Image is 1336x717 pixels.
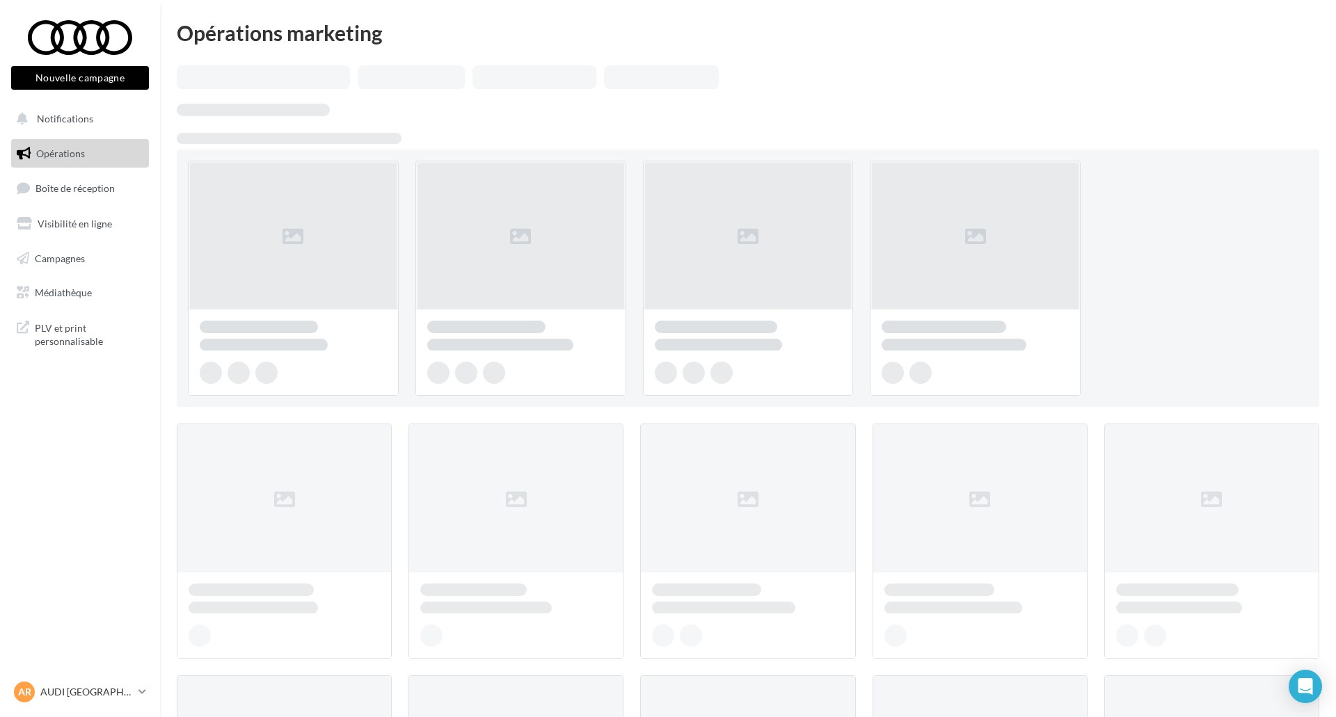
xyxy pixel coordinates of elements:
button: Notifications [8,104,146,134]
p: AUDI [GEOGRAPHIC_DATA] [40,685,133,699]
div: Opérations marketing [177,22,1319,43]
button: Nouvelle campagne [11,66,149,90]
span: PLV et print personnalisable [35,319,143,348]
a: PLV et print personnalisable [8,313,152,354]
span: Visibilité en ligne [38,218,112,229]
span: AR [18,685,31,699]
span: Opérations [36,147,85,159]
span: Boîte de réception [35,182,115,194]
div: Open Intercom Messenger [1289,670,1322,703]
a: Visibilité en ligne [8,209,152,239]
a: Campagnes [8,244,152,273]
a: Opérations [8,139,152,168]
a: Médiathèque [8,278,152,307]
span: Notifications [37,113,93,124]
span: Campagnes [35,252,85,264]
a: AR AUDI [GEOGRAPHIC_DATA] [11,679,149,705]
span: Médiathèque [35,287,92,298]
a: Boîte de réception [8,173,152,203]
